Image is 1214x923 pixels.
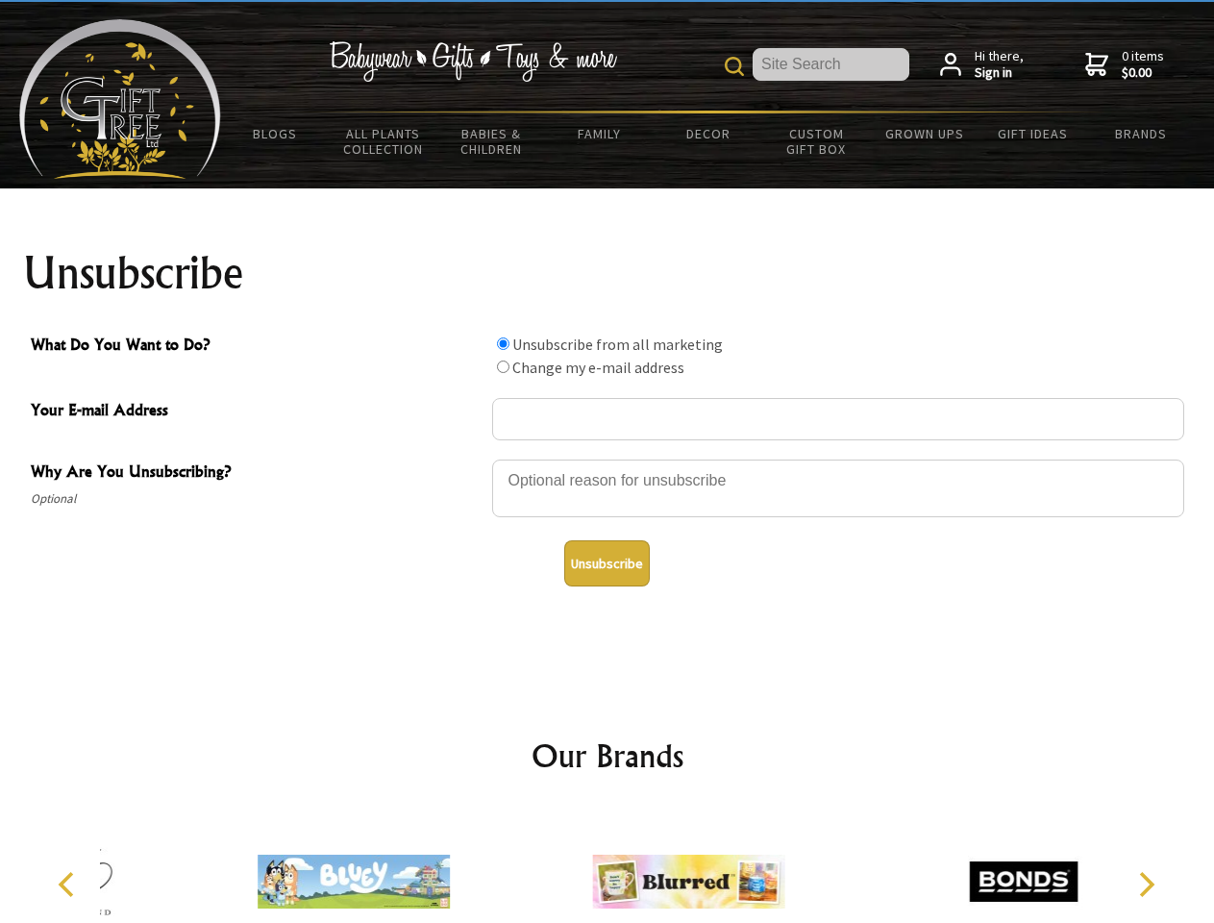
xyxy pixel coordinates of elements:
[725,57,744,76] img: product search
[492,460,1184,517] textarea: Why Are You Unsubscribing?
[31,460,483,487] span: Why Are You Unsubscribing?
[654,113,762,154] a: Decor
[975,64,1024,82] strong: Sign in
[1125,863,1167,906] button: Next
[31,398,483,426] span: Your E-mail Address
[497,337,509,350] input: What Do You Want to Do?
[975,48,1024,82] span: Hi there,
[940,48,1024,82] a: Hi there,Sign in
[38,733,1177,779] h2: Our Brands
[512,335,723,354] label: Unsubscribe from all marketing
[31,487,483,511] span: Optional
[512,358,684,377] label: Change my e-mail address
[330,113,438,169] a: All Plants Collection
[31,333,483,361] span: What Do You Want to Do?
[221,113,330,154] a: BLOGS
[546,113,655,154] a: Family
[1122,64,1164,82] strong: $0.00
[753,48,909,81] input: Site Search
[1122,47,1164,82] span: 0 items
[497,361,509,373] input: What Do You Want to Do?
[1085,48,1164,82] a: 0 items$0.00
[979,113,1087,154] a: Gift Ideas
[48,863,90,906] button: Previous
[762,113,871,169] a: Custom Gift Box
[437,113,546,169] a: Babies & Children
[870,113,979,154] a: Grown Ups
[564,540,650,586] button: Unsubscribe
[19,19,221,179] img: Babyware - Gifts - Toys and more...
[23,250,1192,296] h1: Unsubscribe
[1087,113,1196,154] a: Brands
[329,41,617,82] img: Babywear - Gifts - Toys & more
[492,398,1184,440] input: Your E-mail Address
